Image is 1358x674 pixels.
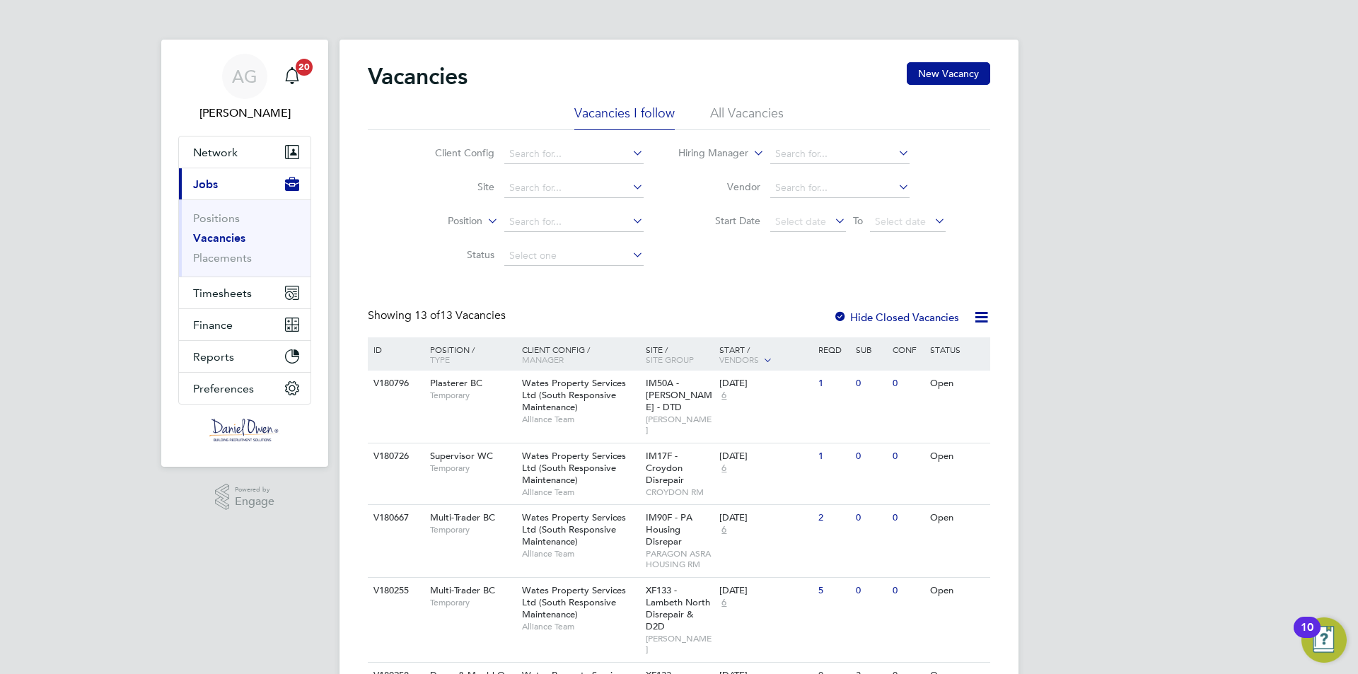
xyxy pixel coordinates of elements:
[889,337,926,361] div: Conf
[179,168,311,199] button: Jobs
[193,231,245,245] a: Vacancies
[430,463,515,474] span: Temporary
[646,548,713,570] span: PARAGON ASRA HOUSING RM
[522,414,639,425] span: Alliance Team
[642,337,716,371] div: Site /
[646,511,692,547] span: IM90F - PA Housing Disrepar
[419,337,518,371] div: Position /
[215,484,275,511] a: Powered byEngage
[852,443,889,470] div: 0
[927,371,988,397] div: Open
[775,215,826,228] span: Select date
[852,371,889,397] div: 0
[719,512,811,524] div: [DATE]
[710,105,784,130] li: All Vacancies
[907,62,990,85] button: New Vacancy
[178,419,311,441] a: Go to home page
[504,144,644,164] input: Search for...
[719,354,759,365] span: Vendors
[719,451,811,463] div: [DATE]
[927,505,988,531] div: Open
[716,337,815,373] div: Start /
[179,373,311,404] button: Preferences
[889,371,926,397] div: 0
[193,318,233,332] span: Finance
[193,211,240,225] a: Positions
[368,62,468,91] h2: Vacancies
[193,251,252,265] a: Placements
[178,54,311,122] a: AG[PERSON_NAME]
[852,505,889,531] div: 0
[161,40,328,467] nav: Main navigation
[430,450,493,462] span: Supervisor WC
[179,199,311,277] div: Jobs
[719,390,729,402] span: 6
[1301,627,1313,646] div: 10
[235,496,274,508] span: Engage
[574,105,675,130] li: Vacancies I follow
[413,180,494,193] label: Site
[719,585,811,597] div: [DATE]
[852,337,889,361] div: Sub
[430,354,450,365] span: Type
[178,105,311,122] span: Amy Garcia
[1301,617,1347,663] button: Open Resource Center, 10 new notifications
[815,505,852,531] div: 2
[815,371,852,397] div: 1
[414,308,506,323] span: 13 Vacancies
[430,390,515,401] span: Temporary
[179,277,311,308] button: Timesheets
[667,146,748,161] label: Hiring Manager
[278,54,306,99] a: 20
[522,450,626,486] span: Wates Property Services Ltd (South Responsive Maintenance)
[235,484,274,496] span: Powered by
[430,584,495,596] span: Multi-Trader BC
[522,487,639,498] span: Alliance Team
[193,350,234,364] span: Reports
[522,354,564,365] span: Manager
[719,524,729,536] span: 6
[646,414,713,436] span: [PERSON_NAME]
[504,246,644,266] input: Select one
[522,584,626,620] span: Wates Property Services Ltd (South Responsive Maintenance)
[522,511,626,547] span: Wates Property Services Ltd (South Responsive Maintenance)
[522,377,626,413] span: Wates Property Services Ltd (South Responsive Maintenance)
[522,621,639,632] span: Alliance Team
[370,578,419,604] div: V180255
[413,146,494,159] label: Client Config
[770,178,910,198] input: Search for...
[370,505,419,531] div: V180667
[719,378,811,390] div: [DATE]
[815,443,852,470] div: 1
[401,214,482,228] label: Position
[430,377,482,389] span: Plasterer BC
[927,578,988,604] div: Open
[646,354,694,365] span: Site Group
[927,337,988,361] div: Status
[209,419,280,441] img: danielowen-logo-retina.png
[413,248,494,261] label: Status
[430,597,515,608] span: Temporary
[875,215,926,228] span: Select date
[368,308,509,323] div: Showing
[719,597,729,609] span: 6
[193,286,252,300] span: Timesheets
[646,450,684,486] span: IM17F - Croydon Disrepair
[179,136,311,168] button: Network
[296,59,313,76] span: 20
[833,310,959,324] label: Hide Closed Vacancies
[370,443,419,470] div: V180726
[193,178,218,191] span: Jobs
[849,211,867,230] span: To
[679,180,760,193] label: Vendor
[927,443,988,470] div: Open
[646,584,710,632] span: XF133 - Lambeth North Disrepair & D2D
[815,578,852,604] div: 5
[770,144,910,164] input: Search for...
[370,371,419,397] div: V180796
[679,214,760,227] label: Start Date
[193,146,238,159] span: Network
[232,67,257,86] span: AG
[719,463,729,475] span: 6
[504,212,644,232] input: Search for...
